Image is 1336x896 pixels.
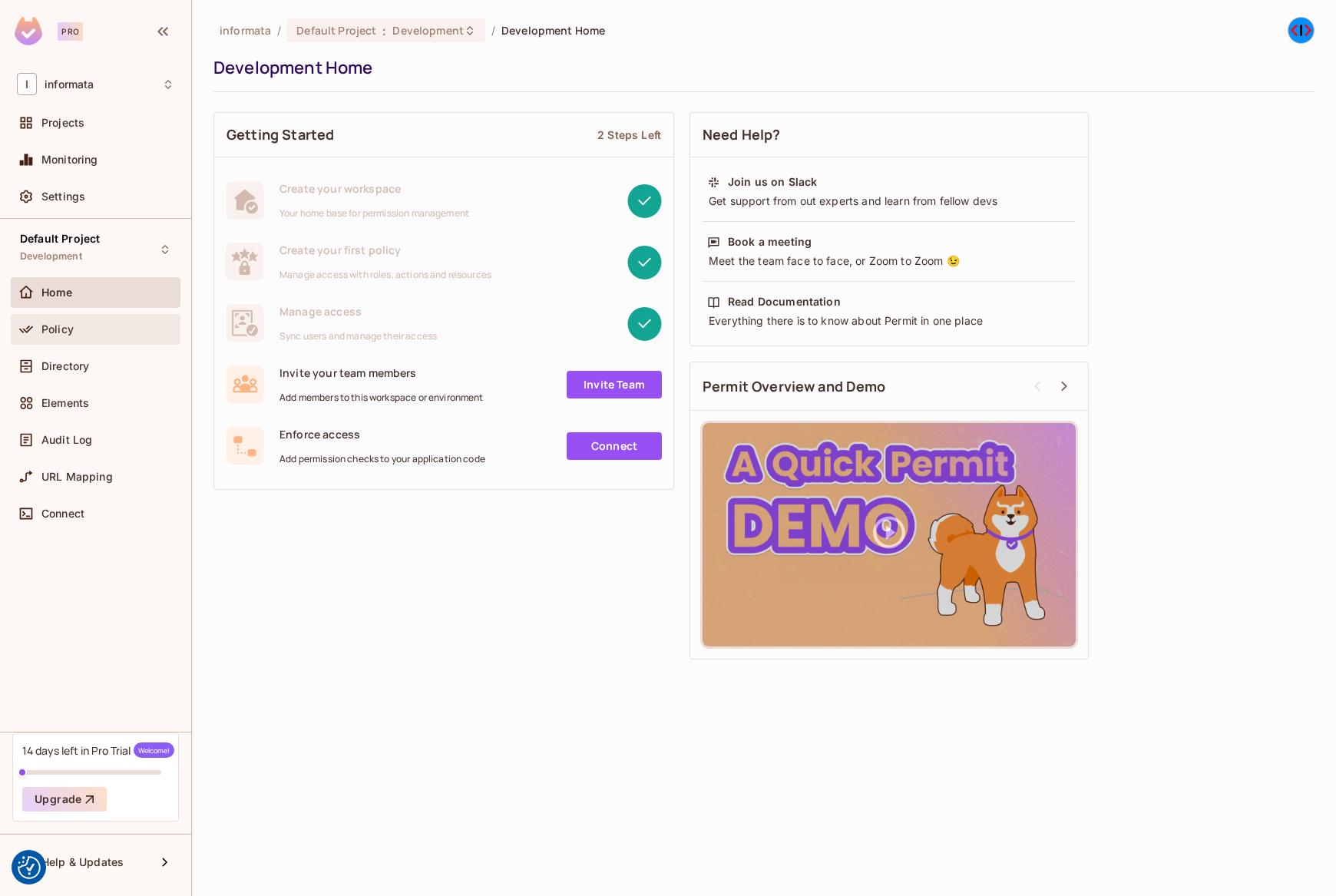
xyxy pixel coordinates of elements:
[279,269,491,281] span: Manage access with roles, actions and resources
[41,286,73,299] span: Home
[707,253,1071,269] div: Meet the team face to face, or Zoom to Zoom 😉
[277,23,281,38] li: /
[220,23,271,38] span: the active workspace
[17,73,37,95] span: I
[279,453,485,465] span: Add permission checks to your application code
[279,243,491,257] span: Create your first policy
[20,250,82,263] span: Development
[491,23,495,38] li: /
[279,330,437,342] span: Sync users and manage their access
[41,360,89,372] span: Directory
[227,125,334,144] span: Getting Started
[15,17,42,45] img: SReyMgAAAABJRU5ErkJggg==
[18,856,41,879] button: Consent Preferences
[279,304,437,319] span: Manage access
[45,78,94,91] span: Workspace: informata
[279,365,484,380] span: Invite your team members
[22,787,107,812] button: Upgrade
[279,392,484,404] span: Add members to this workspace or environment
[1288,18,1314,43] img: Pedro Alberto Ortega Sánchez
[18,856,41,879] img: Revisit consent button
[728,234,812,250] div: Book a meeting
[707,193,1071,209] div: Get support from out experts and learn from fellow devs
[41,434,92,446] span: Audit Log
[41,471,113,483] span: URL Mapping
[703,377,886,396] span: Permit Overview and Demo
[41,154,98,166] span: Monitoring
[41,397,89,409] span: Elements
[501,23,605,38] span: Development Home
[728,174,817,190] div: Join us on Slack
[41,508,84,520] span: Connect
[296,23,376,38] span: Default Project
[707,313,1071,329] div: Everything there is to know about Permit in one place
[382,25,387,37] span: :
[213,56,1307,79] div: Development Home
[703,125,781,144] span: Need Help?
[134,742,174,758] span: Welcome!
[279,181,469,196] span: Create your workspace
[41,856,124,868] span: Help & Updates
[728,294,841,309] div: Read Documentation
[41,190,85,203] span: Settings
[567,371,662,398] a: Invite Team
[279,427,485,441] span: Enforce access
[20,233,100,245] span: Default Project
[58,22,83,41] div: Pro
[392,23,463,38] span: Development
[597,127,661,142] div: 2 Steps Left
[41,323,74,336] span: Policy
[567,432,662,460] a: Connect
[41,117,84,129] span: Projects
[279,207,469,220] span: Your home base for permission management
[22,742,174,758] div: 14 days left in Pro Trial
